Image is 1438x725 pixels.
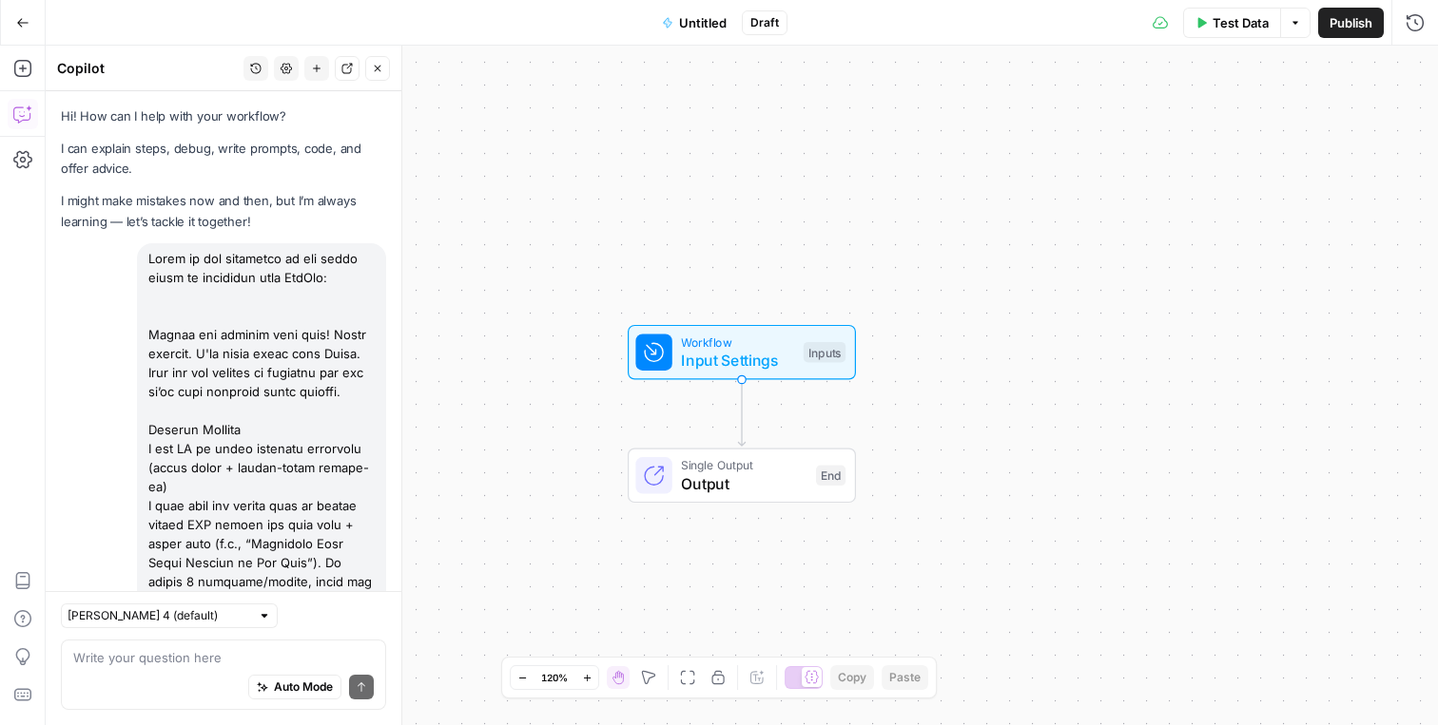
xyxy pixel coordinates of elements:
span: Publish [1330,13,1372,32]
span: Output [681,472,806,495]
span: Untitled [679,13,727,32]
span: Single Output [681,456,806,474]
button: Publish [1318,8,1384,38]
button: Test Data [1183,8,1280,38]
div: WorkflowInput SettingsInputs [565,325,919,380]
p: I might make mistakes now and then, but I’m always learning — let’s tackle it together! [61,191,386,231]
span: Workflow [681,333,794,351]
p: Hi! How can I help with your workflow? [61,106,386,126]
div: Copilot [57,59,238,78]
span: Copy [838,669,866,686]
div: End [816,466,845,487]
p: I can explain steps, debug, write prompts, code, and offer advice. [61,139,386,179]
g: Edge from start to end [738,380,745,447]
input: Claude Sonnet 4 (default) [68,606,250,625]
button: Untitled [651,8,738,38]
span: Input Settings [681,349,794,372]
span: Test Data [1213,13,1269,32]
span: Draft [750,14,779,31]
span: Auto Mode [274,678,333,696]
span: 120% [541,670,568,685]
button: Auto Mode [248,675,341,699]
div: Single OutputOutputEnd [565,448,919,504]
button: Paste [882,665,928,690]
div: Inputs [804,342,845,363]
button: Copy [830,665,874,690]
span: Paste [889,669,921,686]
